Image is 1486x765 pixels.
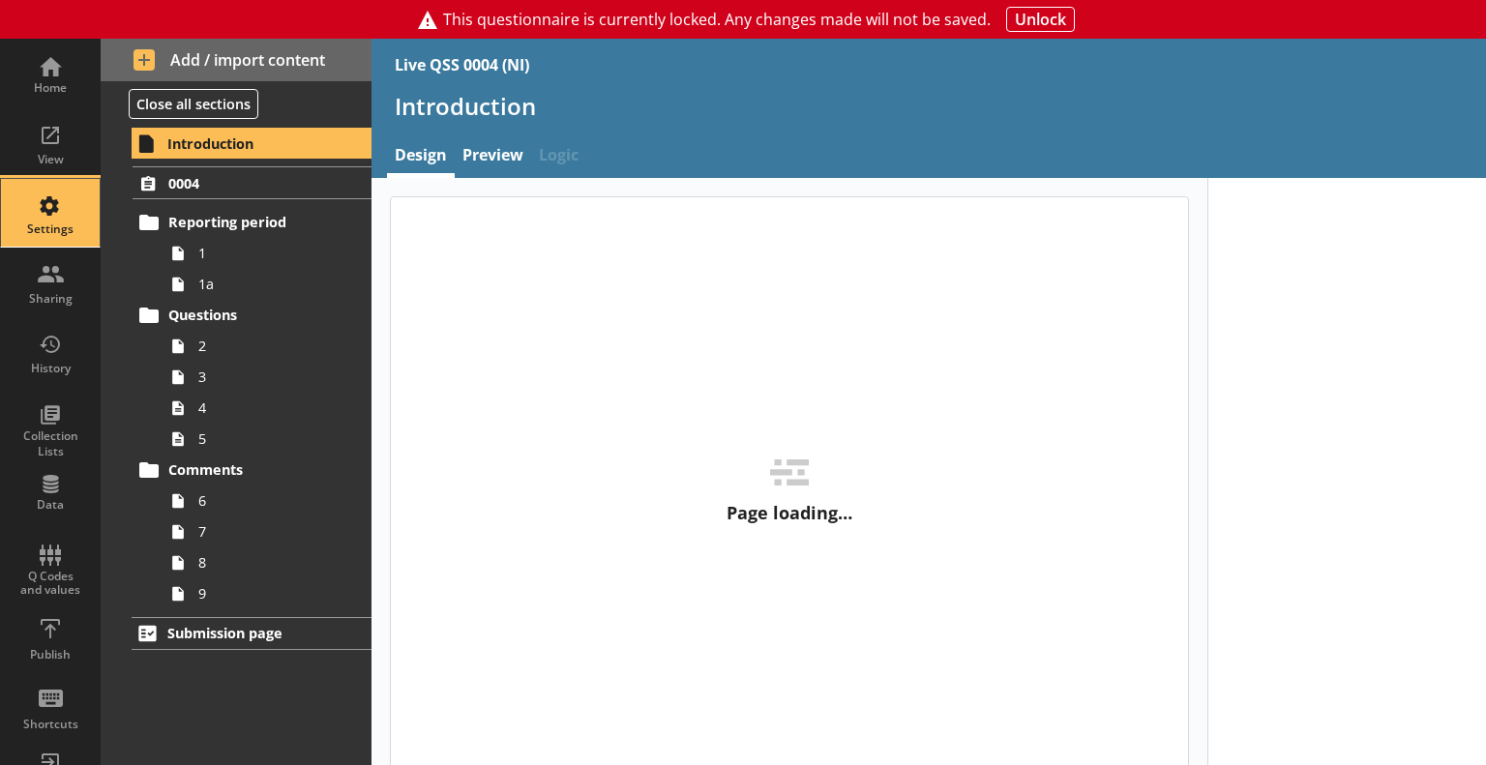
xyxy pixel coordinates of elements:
[101,39,371,81] button: Add / import content
[133,300,371,331] a: Questions
[395,54,529,75] div: Live QSS 0004 (NI)
[16,152,84,167] div: View
[163,516,371,547] a: 7
[1006,7,1075,32] button: Unlock
[163,331,371,362] a: 2
[198,337,344,355] span: 2
[141,455,371,609] li: Comments6789
[163,393,371,424] a: 4
[387,136,455,178] a: Design
[168,213,337,231] span: Reporting period
[198,584,344,603] span: 9
[16,428,84,458] div: Collection Lists
[163,547,371,578] a: 8
[163,578,371,609] a: 9
[16,361,84,376] div: History
[198,244,344,262] span: 1
[443,10,991,30] span: This questionnaire is currently locked. Any changes made will not be saved.
[101,166,371,608] li: 0004Reporting period11aQuestions2345Comments6789
[134,49,340,71] span: Add / import content
[133,455,371,485] a: Comments
[167,134,337,153] span: Introduction
[16,221,84,237] div: Settings
[198,275,344,293] span: 1a
[163,362,371,393] a: 3
[727,501,852,524] p: Page loading…
[132,617,371,650] a: Submission page
[168,460,337,479] span: Comments
[198,553,344,572] span: 8
[16,647,84,662] div: Publish
[198,398,344,417] span: 4
[395,91,1463,121] h1: Introduction
[16,291,84,307] div: Sharing
[129,89,258,119] button: Close all sections
[132,128,371,159] a: Introduction
[141,207,371,300] li: Reporting period11a
[167,624,337,642] span: Submission page
[16,497,84,513] div: Data
[198,429,344,448] span: 5
[133,166,371,199] a: 0004
[168,174,337,192] span: 0004
[141,300,371,455] li: Questions2345
[16,717,84,732] div: Shortcuts
[455,136,531,178] a: Preview
[16,80,84,96] div: Home
[163,269,371,300] a: 1a
[163,238,371,269] a: 1
[133,207,371,238] a: Reporting period
[163,485,371,516] a: 6
[198,491,344,510] span: 6
[531,136,586,178] span: Logic
[198,368,344,386] span: 3
[198,522,344,541] span: 7
[168,306,337,324] span: Questions
[163,424,371,455] a: 5
[16,570,84,598] div: Q Codes and values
